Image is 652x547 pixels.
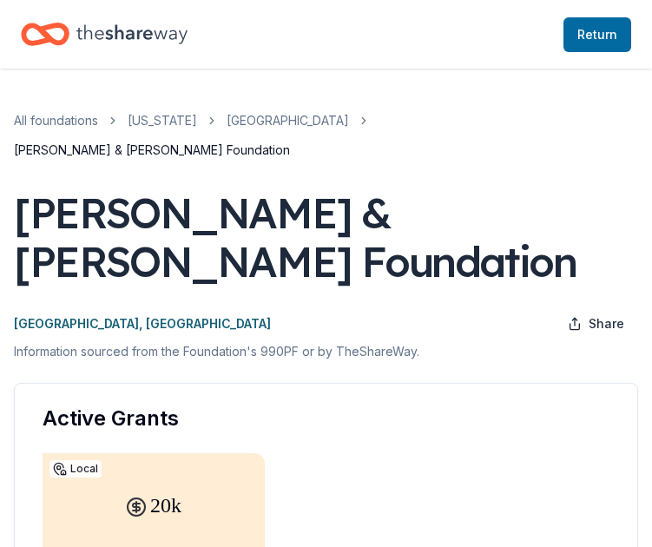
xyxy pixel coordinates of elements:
span: [PERSON_NAME] & [PERSON_NAME] Foundation [14,140,290,161]
a: Home [21,14,188,55]
p: Information sourced from the Foundation's 990PF or by TheShareWay. [14,341,638,362]
a: All foundations [14,110,98,131]
a: [US_STATE] [128,110,197,131]
div: [PERSON_NAME] & [PERSON_NAME] Foundation [14,188,638,286]
button: Share [554,306,638,341]
nav: breadcrumb [14,110,638,161]
a: Return [563,17,631,52]
span: Share [589,313,624,334]
span: Return [577,24,617,45]
div: Active Grants [43,405,609,432]
div: Local [49,460,102,478]
a: [GEOGRAPHIC_DATA] [227,110,349,131]
p: [GEOGRAPHIC_DATA], [GEOGRAPHIC_DATA] [14,313,271,334]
